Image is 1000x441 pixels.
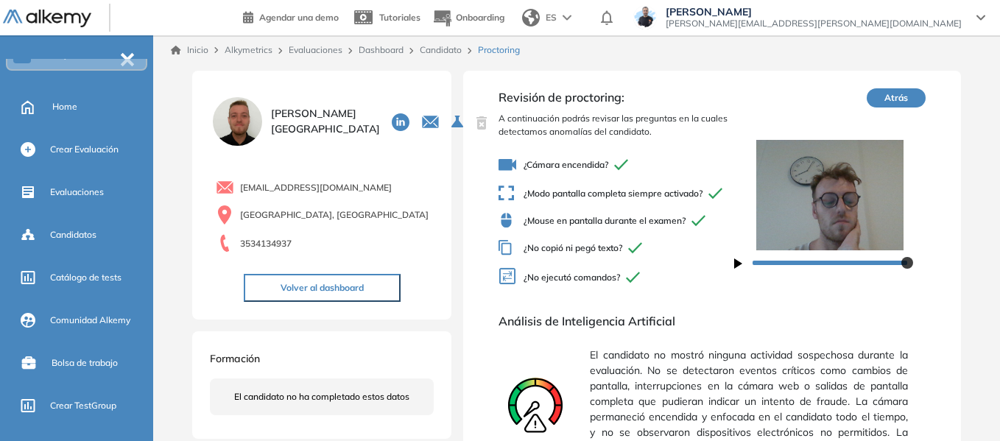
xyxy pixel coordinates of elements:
[478,43,520,57] span: Proctoring
[225,44,272,55] span: Alkymetrics
[240,208,429,222] span: [GEOGRAPHIC_DATA], [GEOGRAPHIC_DATA]
[499,156,734,174] span: ¿Cámara encendida?
[499,267,734,289] span: ¿No ejecutó comandos?
[546,11,557,24] span: ES
[499,213,734,228] span: ¿Mouse en pantalla durante el examen?
[379,12,420,23] span: Tutoriales
[271,106,380,137] span: [PERSON_NAME] [GEOGRAPHIC_DATA]
[50,314,130,327] span: Comunidad Alkemy
[50,399,116,412] span: Crear TestGroup
[867,88,926,107] button: Atrás
[259,12,339,23] span: Agendar una demo
[499,186,734,201] span: ¿Modo pantalla completa siempre activado?
[243,7,339,25] a: Agendar una demo
[171,43,208,57] a: Inicio
[244,274,401,302] button: Volver al dashboard
[432,2,504,34] button: Onboarding
[522,9,540,27] img: world
[420,44,462,55] a: Candidato
[240,181,392,194] span: [EMAIL_ADDRESS][DOMAIN_NAME]
[666,18,962,29] span: [PERSON_NAME][EMAIL_ADDRESS][PERSON_NAME][DOMAIN_NAME]
[52,100,77,113] span: Home
[52,356,118,370] span: Bolsa de trabajo
[50,271,122,284] span: Catálogo de tests
[499,112,734,138] span: A continuación podrás revisar las preguntas en la cuales detectamos anomalías del candidato.
[499,240,734,255] span: ¿No copió ni pegó texto?
[456,12,504,23] span: Onboarding
[926,370,1000,441] div: Widget de chat
[50,143,119,156] span: Crear Evaluación
[210,94,264,149] img: PROFILE_MENU_LOGO_USER
[359,44,404,55] a: Dashboard
[3,10,91,28] img: Logo
[50,186,104,199] span: Evaluaciones
[234,390,409,403] span: El candidato no ha completado estos datos
[240,237,292,250] span: 3534134937
[666,6,962,18] span: [PERSON_NAME]
[210,352,260,365] span: Formación
[499,312,926,330] span: Análisis de Inteligencia Artificial
[926,370,1000,441] iframe: Chat Widget
[563,15,571,21] img: arrow
[50,228,96,241] span: Candidatos
[499,88,734,106] span: Revisión de proctoring:
[289,44,342,55] a: Evaluaciones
